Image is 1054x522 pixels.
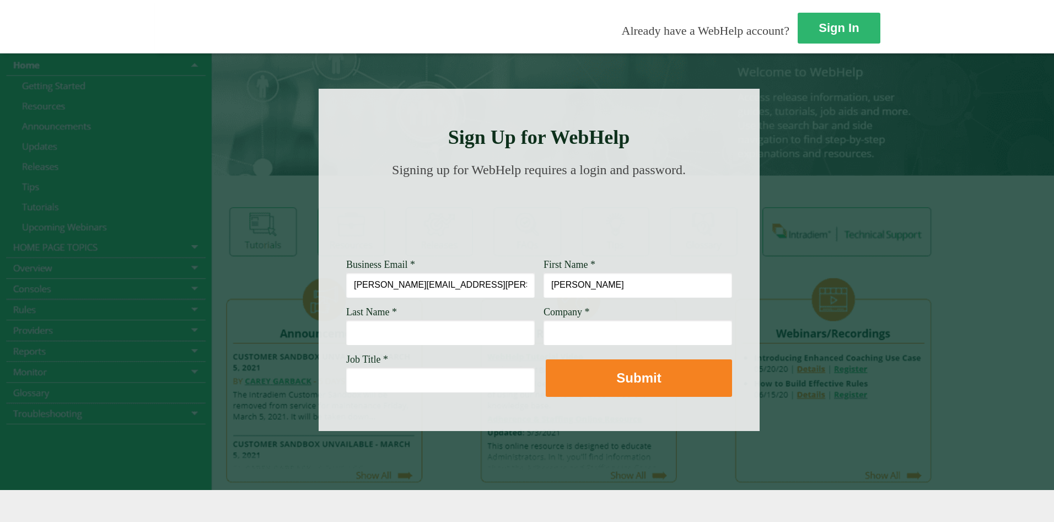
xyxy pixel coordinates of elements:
strong: Sign Up for WebHelp [448,126,630,148]
span: Last Name * [346,306,397,317]
img: Need Credentials? Sign up below. Have Credentials? Use the sign-in button. [353,189,725,244]
span: Company * [544,306,590,317]
span: Job Title * [346,354,388,365]
span: Business Email * [346,259,415,270]
span: First Name * [544,259,595,270]
a: Sign In [798,13,880,44]
strong: Sign In [819,21,859,35]
span: Signing up for WebHelp requires a login and password. [392,163,686,177]
span: Already have a WebHelp account? [622,24,789,37]
button: Submit [546,359,732,397]
strong: Submit [616,370,661,385]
